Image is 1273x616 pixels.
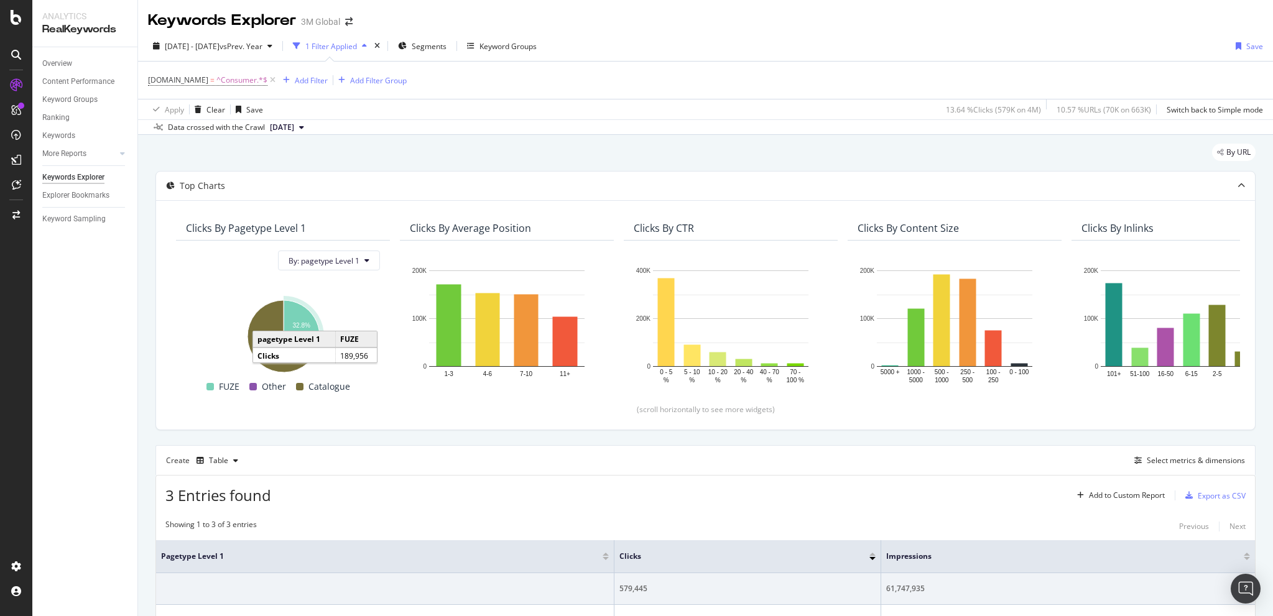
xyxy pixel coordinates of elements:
[186,294,380,374] svg: A chart.
[42,75,114,88] div: Content Performance
[42,171,129,184] a: Keywords Explorer
[1231,574,1261,604] div: Open Intercom Messenger
[305,41,357,52] div: 1 Filter Applied
[412,41,447,52] span: Segments
[42,75,129,88] a: Content Performance
[372,40,382,52] div: times
[734,369,754,375] text: 20 - 40
[393,36,451,56] button: Segments
[479,41,537,52] div: Keyword Groups
[262,379,286,394] span: Other
[278,251,380,270] button: By: pagetype Level 1
[636,267,651,274] text: 400K
[1212,144,1256,161] div: legacy label
[288,36,372,56] button: 1 Filter Applied
[42,147,116,160] a: More Reports
[42,93,98,106] div: Keyword Groups
[860,267,875,274] text: 200K
[265,120,309,135] button: [DATE]
[684,369,700,375] text: 5 - 10
[246,104,263,115] div: Save
[483,370,493,377] text: 4-6
[289,255,359,266] span: By: pagetype Level 1
[619,583,876,594] div: 579,445
[410,264,604,385] svg: A chart.
[165,41,220,52] span: [DATE] - [DATE]
[219,379,239,394] span: FUZE
[209,457,228,464] div: Table
[220,41,262,52] span: vs Prev. Year
[1185,370,1198,377] text: 6-15
[165,519,257,534] div: Showing 1 to 3 of 3 entries
[1009,369,1029,375] text: 0 - 100
[186,222,306,234] div: Clicks By pagetype Level 1
[1229,519,1246,534] button: Next
[42,213,129,226] a: Keyword Sampling
[520,370,532,377] text: 7-10
[1167,104,1263,115] div: Switch back to Simple mode
[790,369,800,375] text: 70 -
[165,485,271,505] span: 3 Entries found
[148,10,296,31] div: Keywords Explorer
[206,104,225,115] div: Clear
[42,189,109,202] div: Explorer Bookmarks
[42,189,129,202] a: Explorer Bookmarks
[42,147,86,160] div: More Reports
[148,36,277,56] button: [DATE] - [DATE]vsPrev. Year
[42,10,127,22] div: Analytics
[42,129,75,142] div: Keywords
[960,369,974,375] text: 250 -
[1226,149,1251,156] span: By URL
[988,377,999,384] text: 250
[860,315,875,322] text: 100K
[171,404,1240,415] div: (scroll horizontally to see more widgets)
[1057,104,1151,115] div: 10.57 % URLs ( 70K on 663K )
[42,111,129,124] a: Ranking
[1084,267,1099,274] text: 200K
[1179,519,1209,534] button: Previous
[660,369,672,375] text: 0 - 5
[278,73,328,88] button: Add Filter
[1107,370,1121,377] text: 101+
[333,73,407,88] button: Add Filter Group
[42,129,129,142] a: Keywords
[210,75,215,85] span: =
[231,99,263,119] button: Save
[708,369,728,375] text: 10 - 20
[907,369,925,375] text: 1000 -
[935,377,949,384] text: 1000
[148,75,208,85] span: [DOMAIN_NAME]
[1180,485,1246,505] button: Export as CSV
[1179,521,1209,531] div: Previous
[166,451,243,471] div: Create
[946,104,1041,115] div: 13.64 % Clicks ( 579K on 4M )
[858,264,1052,385] svg: A chart.
[935,369,949,375] text: 500 -
[886,583,1250,594] div: 61,747,935
[192,451,243,471] button: Table
[1157,370,1173,377] text: 16-50
[293,323,310,329] text: 32.8%
[986,369,1001,375] text: 100 -
[180,180,225,192] div: Top Charts
[1072,485,1165,505] button: Add to Custom Report
[412,315,427,322] text: 100K
[42,57,129,70] a: Overview
[1246,41,1263,52] div: Save
[444,370,453,377] text: 1-3
[858,222,959,234] div: Clicks By Content Size
[42,171,104,184] div: Keywords Explorer
[1130,370,1150,377] text: 51-100
[881,369,900,375] text: 5000 +
[190,99,225,119] button: Clear
[647,363,650,370] text: 0
[767,377,772,384] text: %
[1198,490,1246,501] div: Export as CSV
[886,551,1225,562] span: Impressions
[308,379,350,394] span: Catalogue
[689,377,695,384] text: %
[787,377,804,384] text: 100 %
[634,264,828,385] div: A chart.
